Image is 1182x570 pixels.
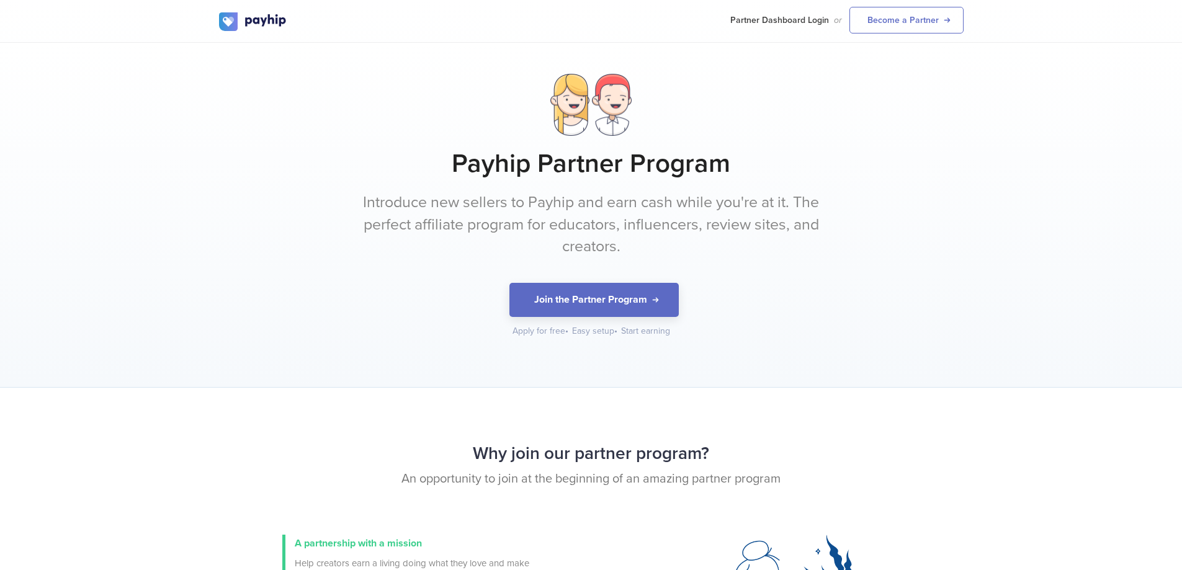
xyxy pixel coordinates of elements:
img: lady.png [550,74,589,136]
button: Join the Partner Program [509,283,679,317]
h2: Why join our partner program? [219,437,964,470]
div: Apply for free [513,325,570,337]
div: Easy setup [572,325,619,337]
img: dude.png [592,74,632,136]
span: • [565,326,568,336]
p: Introduce new sellers to Payhip and earn cash while you're at it. The perfect affiliate program f... [359,192,824,258]
p: An opportunity to join at the beginning of an amazing partner program [219,470,964,488]
span: A partnership with a mission [295,537,422,550]
img: logo.svg [219,12,287,31]
a: Become a Partner [849,7,964,33]
div: Start earning [621,325,670,337]
h1: Payhip Partner Program [219,148,964,179]
span: • [614,326,617,336]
